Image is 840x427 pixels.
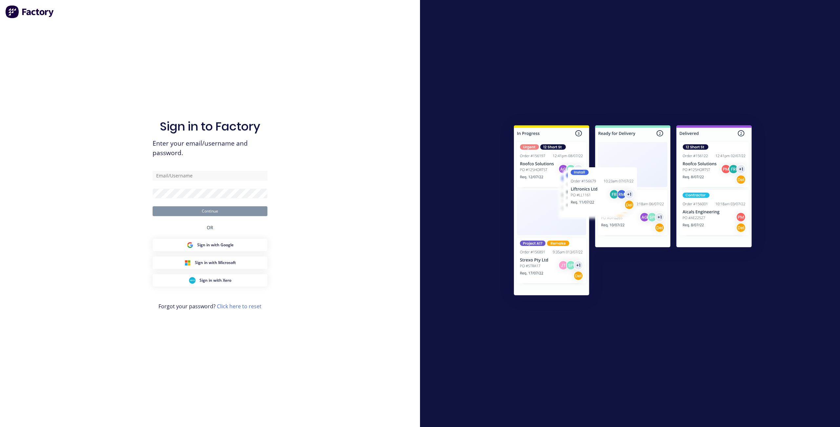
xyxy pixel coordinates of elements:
[153,256,267,269] button: Microsoft Sign inSign in with Microsoft
[187,242,193,248] img: Google Sign in
[207,216,213,239] div: OR
[199,277,231,283] span: Sign in with Xero
[195,260,236,266] span: Sign in with Microsoft
[153,274,267,287] button: Xero Sign inSign in with Xero
[158,302,262,310] span: Forgot your password?
[5,5,54,18] img: Factory
[189,277,196,284] img: Xero Sign in
[160,119,260,133] h1: Sign in to Factory
[153,239,267,251] button: Google Sign inSign in with Google
[197,242,234,248] span: Sign in with Google
[499,112,766,311] img: Sign in
[217,303,262,310] a: Click here to reset
[153,206,267,216] button: Continue
[153,171,267,181] input: Email/Username
[153,139,267,158] span: Enter your email/username and password.
[184,259,191,266] img: Microsoft Sign in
